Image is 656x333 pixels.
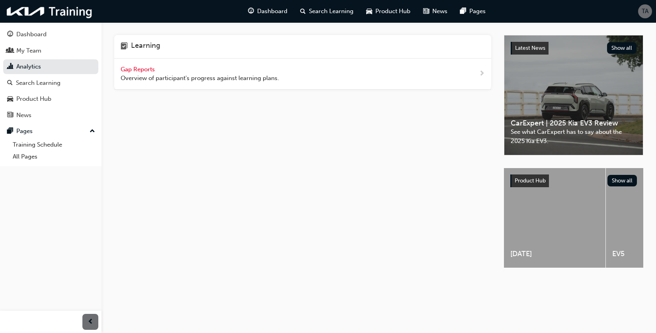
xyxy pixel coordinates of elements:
span: pages-icon [460,6,466,16]
div: Search Learning [16,78,61,88]
span: learning-icon [121,41,128,52]
a: All Pages [10,151,98,163]
a: search-iconSearch Learning [294,3,360,20]
span: Gap Reports [121,66,156,73]
span: Overview of participant's progress against learning plans. [121,74,279,83]
span: [DATE] [510,249,599,259]
span: CarExpert | 2025 Kia EV3 Review [511,119,636,128]
span: chart-icon [7,63,13,71]
button: TA [638,4,652,18]
a: Analytics [3,59,98,74]
span: news-icon [7,112,13,119]
a: pages-iconPages [454,3,492,20]
span: Latest News [515,45,545,51]
div: Product Hub [16,94,51,104]
a: Gap Reports Overview of participant's progress against learning plans.next-icon [114,59,491,90]
button: DashboardMy TeamAnalyticsSearch LearningProduct HubNews [3,25,98,124]
div: News [16,111,31,120]
div: My Team [16,46,41,55]
a: news-iconNews [417,3,454,20]
span: next-icon [479,69,485,79]
span: up-icon [90,126,95,137]
div: Dashboard [16,30,47,39]
span: pages-icon [7,128,13,135]
span: News [432,7,447,16]
span: car-icon [7,96,13,103]
span: search-icon [7,80,13,87]
span: prev-icon [88,317,94,327]
a: Search Learning [3,76,98,90]
button: Pages [3,124,98,139]
a: News [3,108,98,123]
a: Product Hub [3,92,98,106]
h4: Learning [131,41,160,52]
a: Latest NewsShow allCarExpert | 2025 Kia EV3 ReviewSee what CarExpert has to say about the 2025 Ki... [504,35,643,155]
span: Dashboard [257,7,287,16]
span: Product Hub [515,177,546,184]
span: Pages [469,7,486,16]
div: Pages [16,127,33,136]
span: car-icon [366,6,372,16]
span: Search Learning [309,7,353,16]
span: guage-icon [248,6,254,16]
span: See what CarExpert has to say about the 2025 Kia EV3. [511,127,636,145]
span: Product Hub [375,7,410,16]
a: [DATE] [504,168,605,268]
span: TA [642,7,648,16]
span: news-icon [423,6,429,16]
span: people-icon [7,47,13,55]
button: Show all [607,42,637,54]
a: Dashboard [3,27,98,42]
a: car-iconProduct Hub [360,3,417,20]
a: My Team [3,43,98,58]
a: Latest NewsShow all [511,42,636,55]
img: kia-training [4,3,96,20]
a: guage-iconDashboard [242,3,294,20]
a: Training Schedule [10,139,98,151]
span: search-icon [300,6,306,16]
button: Show all [607,175,637,186]
a: Product HubShow all [510,174,637,187]
span: guage-icon [7,31,13,38]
